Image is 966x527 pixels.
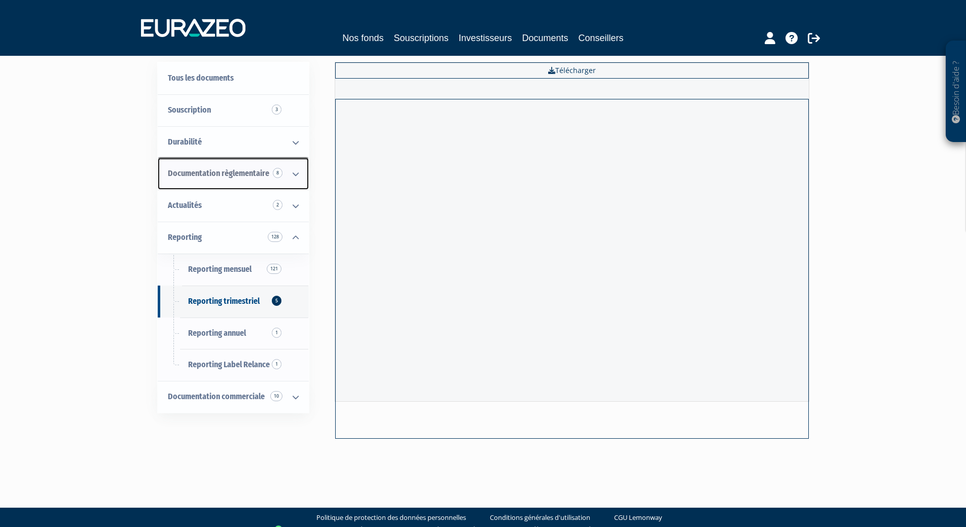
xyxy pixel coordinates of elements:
span: Documentation commerciale [168,392,265,401]
span: Reporting [168,232,202,242]
a: Souscriptions [393,31,448,45]
a: Tous les documents [158,62,309,94]
span: Actualités [168,200,202,210]
span: 1 [272,359,281,369]
a: Conditions générales d'utilisation [490,513,590,522]
span: 10 [270,391,282,401]
span: 5 [272,296,281,306]
span: Reporting Label Relance [188,360,270,369]
a: Investisseurs [458,31,512,45]
a: Reporting 128 [158,222,309,254]
span: Reporting mensuel [188,264,252,274]
a: Reporting annuel1 [158,318,309,349]
span: 121 [267,264,281,274]
a: Conseillers [579,31,624,45]
a: Actualités 2 [158,190,309,222]
span: 3 [272,104,281,115]
span: Documentation règlementaire [168,168,269,178]
span: Souscription [168,105,211,115]
span: Reporting annuel [188,328,246,338]
a: Souscription3 [158,94,309,126]
img: 1732889491-logotype_eurazeo_blanc_rvb.png [141,19,245,37]
p: Besoin d'aide ? [950,46,962,137]
a: Reporting Label Relance1 [158,349,309,381]
a: Documents [522,31,568,45]
a: Documentation règlementaire 8 [158,158,309,190]
span: 1 [272,328,281,338]
a: Nos fonds [342,31,383,45]
span: Durabilité [168,137,202,147]
span: 8 [273,168,282,178]
a: Durabilité [158,126,309,158]
a: Reporting mensuel121 [158,254,309,286]
a: CGU Lemonway [614,513,662,522]
span: Reporting trimestriel [188,296,260,306]
a: Documentation commerciale 10 [158,381,309,413]
a: Politique de protection des données personnelles [316,513,466,522]
span: 2 [273,200,282,210]
a: Reporting trimestriel5 [158,286,309,318]
span: 128 [268,232,282,242]
a: Télécharger [335,62,809,79]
